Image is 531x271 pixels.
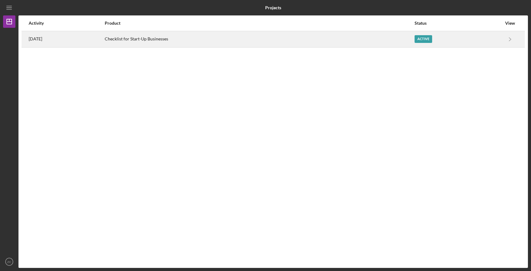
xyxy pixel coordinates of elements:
button: ZC [3,256,15,268]
div: Active [415,35,432,43]
div: Activity [29,21,104,26]
div: Checklist for Start-Up Businesses [105,31,414,47]
div: View [502,21,518,26]
text: ZC [7,260,11,264]
div: Product [105,21,414,26]
time: 2025-09-24 00:28 [29,36,42,41]
b: Projects [265,5,281,10]
div: Status [415,21,502,26]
